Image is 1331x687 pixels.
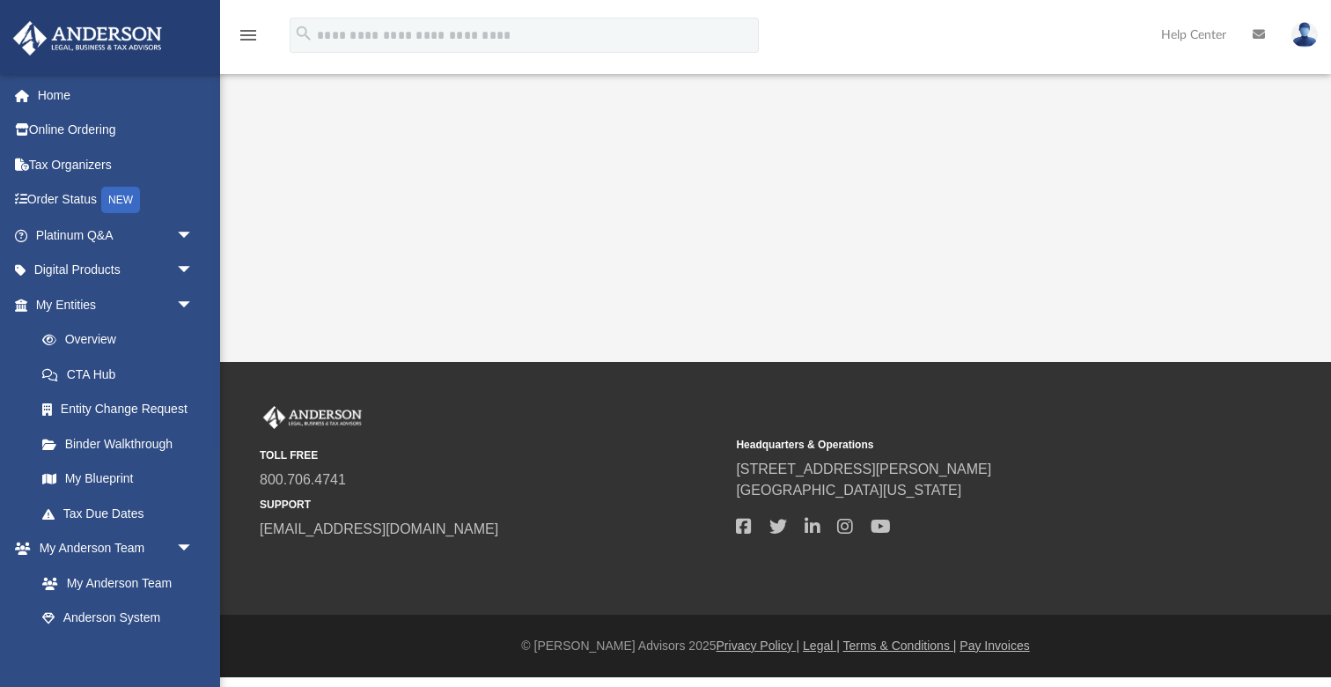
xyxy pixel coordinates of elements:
small: TOLL FREE [260,447,724,463]
small: SUPPORT [260,497,724,513]
small: Headquarters & Operations [736,437,1200,453]
a: Online Ordering [12,113,220,148]
div: NEW [101,187,140,213]
a: CTA Hub [25,357,220,392]
span: arrow_drop_down [176,531,211,567]
a: Binder Walkthrough [25,426,220,462]
a: My Blueprint [25,462,211,497]
img: Anderson Advisors Platinum Portal [8,21,167,55]
a: [GEOGRAPHIC_DATA][US_STATE] [736,483,961,498]
a: 800.706.4741 [260,472,346,487]
a: Overview [25,322,220,358]
a: [EMAIL_ADDRESS][DOMAIN_NAME] [260,521,498,536]
span: arrow_drop_down [176,218,211,254]
a: My Anderson Team [25,565,202,601]
a: Terms & Conditions | [843,639,957,653]
a: Order StatusNEW [12,182,220,218]
span: arrow_drop_down [176,253,211,289]
i: menu [238,25,259,46]
a: Digital Productsarrow_drop_down [12,253,220,288]
a: menu [238,33,259,46]
a: Platinum Q&Aarrow_drop_down [12,218,220,253]
a: Legal | [803,639,840,653]
a: [STREET_ADDRESS][PERSON_NAME] [736,462,991,476]
i: search [294,24,313,43]
a: Entity Change Request [25,392,220,427]
a: Tax Due Dates [25,496,220,531]
a: My Entitiesarrow_drop_down [12,287,220,322]
div: © [PERSON_NAME] Advisors 2025 [220,637,1331,655]
a: Home [12,78,220,113]
a: Anderson System [25,601,211,636]
a: Tax Organizers [12,147,220,182]
a: My Anderson Teamarrow_drop_down [12,531,211,566]
a: Privacy Policy | [717,639,800,653]
img: User Pic [1291,22,1318,48]
span: arrow_drop_down [176,287,211,323]
a: Pay Invoices [960,639,1029,653]
img: Anderson Advisors Platinum Portal [260,406,365,429]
